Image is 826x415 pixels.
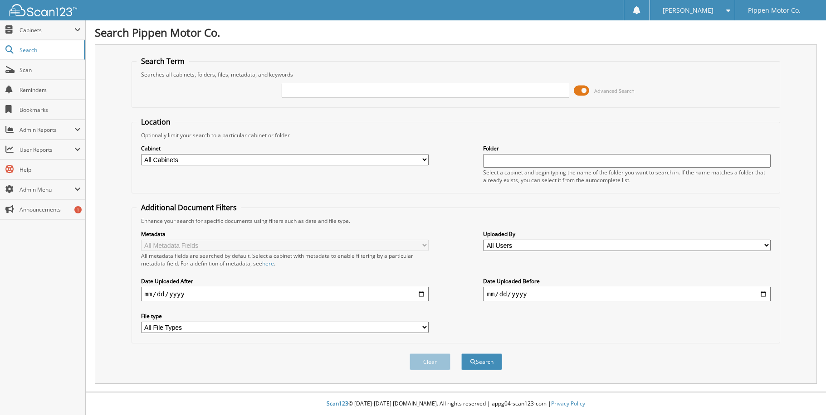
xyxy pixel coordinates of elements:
[20,106,81,114] span: Bookmarks
[20,206,81,213] span: Announcements
[20,126,74,134] span: Admin Reports
[20,66,81,74] span: Scan
[461,353,502,370] button: Search
[483,169,771,184] div: Select a cabinet and begin typing the name of the folder you want to search in. If the name match...
[20,186,74,193] span: Admin Menu
[137,217,776,225] div: Enhance your search for specific documents using filters such as date and file type.
[74,206,82,213] div: 1
[483,287,771,301] input: end
[20,146,74,154] span: User Reports
[141,287,429,301] input: start
[483,277,771,285] label: Date Uploaded Before
[9,4,77,16] img: scan123-logo-white.svg
[20,46,79,54] span: Search
[483,145,771,152] label: Folder
[327,400,348,407] span: Scan123
[141,145,429,152] label: Cabinet
[95,25,817,40] h1: Search Pippen Motor Co.
[483,230,771,238] label: Uploaded By
[410,353,450,370] button: Clear
[86,393,826,415] div: © [DATE]-[DATE] [DOMAIN_NAME]. All rights reserved | appg04-scan123-com |
[141,230,429,238] label: Metadata
[594,87,635,94] span: Advanced Search
[20,86,81,94] span: Reminders
[748,8,801,13] span: Pippen Motor Co.
[137,71,776,78] div: Searches all cabinets, folders, files, metadata, and keywords
[137,131,776,139] div: Optionally limit your search to a particular cabinet or folder
[262,260,274,267] a: here
[137,56,189,66] legend: Search Term
[141,312,429,320] label: File type
[20,166,81,174] span: Help
[781,372,826,415] iframe: Chat Widget
[20,26,74,34] span: Cabinets
[141,252,429,267] div: All metadata fields are searched by default. Select a cabinet with metadata to enable filtering b...
[137,117,175,127] legend: Location
[551,400,585,407] a: Privacy Policy
[137,203,241,212] legend: Additional Document Filters
[663,8,714,13] span: [PERSON_NAME]
[141,277,429,285] label: Date Uploaded After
